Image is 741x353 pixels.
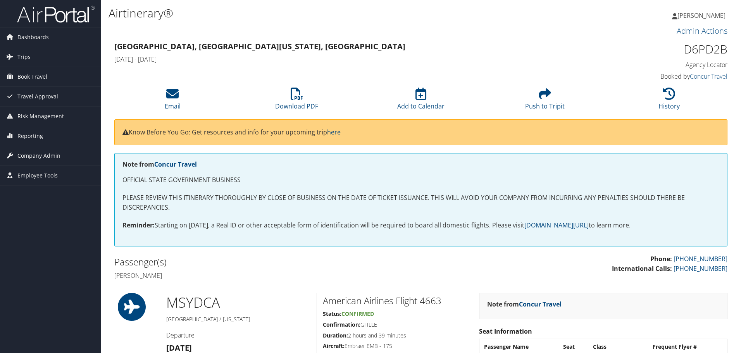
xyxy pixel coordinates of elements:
[519,300,562,308] a: Concur Travel
[17,107,64,126] span: Risk Management
[166,343,192,353] strong: [DATE]
[17,28,49,47] span: Dashboards
[487,300,562,308] strong: Note from
[583,60,727,69] h4: Agency Locator
[17,47,31,67] span: Trips
[154,160,197,169] a: Concur Travel
[672,4,733,27] a: [PERSON_NAME]
[323,332,467,339] h5: 2 hours and 39 minutes
[397,92,445,110] a: Add to Calendar
[677,26,727,36] a: Admin Actions
[122,220,719,231] p: Starting on [DATE], a Real ID or other acceptable form of identification will be required to boar...
[525,92,565,110] a: Push to Tripit
[674,264,727,273] a: [PHONE_NUMBER]
[658,92,680,110] a: History
[166,315,311,323] h5: [GEOGRAPHIC_DATA] / [US_STATE]
[122,193,719,213] p: PLEASE REVIEW THIS ITINERARY THOROUGHLY BY CLOSE OF BUSINESS ON THE DATE OF TICKET ISSUANCE. THIS...
[323,332,348,339] strong: Duration:
[341,310,374,317] span: Confirmed
[583,72,727,81] h4: Booked by
[323,342,345,350] strong: Aircraft:
[114,255,415,269] h2: Passenger(s)
[323,321,360,328] strong: Confirmation:
[650,255,672,263] strong: Phone:
[690,72,727,81] a: Concur Travel
[166,293,311,312] h1: MSY DCA
[122,221,155,229] strong: Reminder:
[275,92,318,110] a: Download PDF
[166,331,311,339] h4: Departure
[114,41,405,52] strong: [GEOGRAPHIC_DATA], [GEOGRAPHIC_DATA] [US_STATE], [GEOGRAPHIC_DATA]
[17,87,58,106] span: Travel Approval
[323,321,467,329] h5: GFILLE
[17,166,58,185] span: Employee Tools
[114,271,415,280] h4: [PERSON_NAME]
[17,5,95,23] img: airportal-logo.png
[674,255,727,263] a: [PHONE_NUMBER]
[479,327,532,336] strong: Seat Information
[122,175,719,185] p: OFFICIAL STATE GOVERNMENT BUSINESS
[122,127,719,138] p: Know Before You Go: Get resources and info for your upcoming trip
[677,11,725,20] span: [PERSON_NAME]
[109,5,525,21] h1: Airtinerary®
[114,55,571,64] h4: [DATE] - [DATE]
[327,128,341,136] a: here
[323,342,467,350] h5: Embraer EMB - 175
[17,126,43,146] span: Reporting
[17,67,47,86] span: Book Travel
[165,92,181,110] a: Email
[612,264,672,273] strong: International Calls:
[323,310,341,317] strong: Status:
[122,160,197,169] strong: Note from
[17,146,60,165] span: Company Admin
[323,294,467,307] h2: American Airlines Flight 4663
[524,221,589,229] a: [DOMAIN_NAME][URL]
[583,41,727,57] h1: D6PD2B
